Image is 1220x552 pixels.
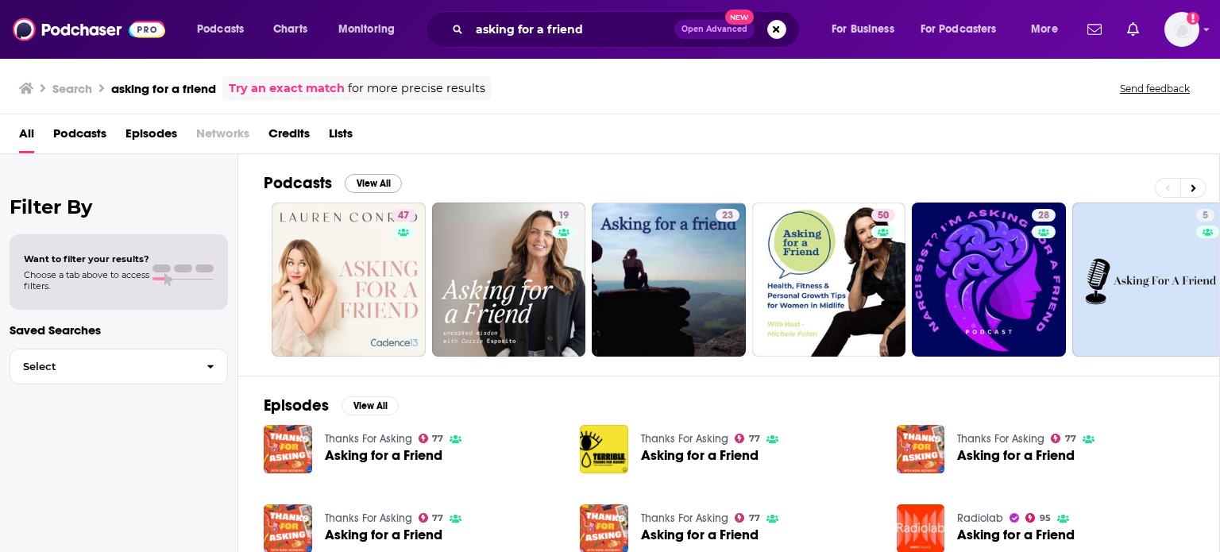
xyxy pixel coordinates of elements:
h2: Podcasts [264,173,332,193]
a: Asking for a Friend [641,528,759,542]
span: 28 [1038,208,1049,224]
a: EpisodesView All [264,396,399,415]
a: Thanks For Asking [641,511,728,525]
span: Podcasts [197,18,244,41]
a: 50 [752,203,906,357]
button: open menu [1020,17,1078,42]
span: Select [10,361,194,372]
a: Lists [329,121,353,153]
button: View All [342,396,399,415]
p: Saved Searches [10,322,228,338]
span: Choose a tab above to access filters. [24,269,149,291]
a: 5 [1196,209,1214,222]
span: 77 [1065,435,1076,442]
span: 77 [432,435,443,442]
img: Asking for a Friend [897,425,945,473]
a: 77 [1051,434,1076,443]
a: Asking for a Friend [957,528,1075,542]
a: 47 [272,203,426,357]
span: for more precise results [348,79,485,98]
a: Asking for a Friend [641,449,759,462]
a: Asking for a Friend [325,449,442,462]
span: Logged in as N0elleB7 [1164,12,1199,47]
a: 47 [392,209,415,222]
span: For Business [832,18,894,41]
a: Credits [268,121,310,153]
a: Charts [263,17,317,42]
button: Select [10,349,228,384]
h3: asking for a friend [111,81,216,96]
span: More [1031,18,1058,41]
span: 77 [432,515,443,522]
span: Open Advanced [681,25,747,33]
a: 77 [419,434,444,443]
a: 77 [419,513,444,523]
span: 19 [558,208,569,224]
a: Thanks For Asking [325,511,412,525]
a: 50 [871,209,895,222]
div: Search podcasts, credits, & more... [441,11,815,48]
input: Search podcasts, credits, & more... [469,17,674,42]
span: Want to filter your results? [24,253,149,264]
span: 77 [749,515,760,522]
a: PodcastsView All [264,173,402,193]
a: Asking for a Friend [957,449,1075,462]
span: 23 [722,208,733,224]
a: 28 [1032,209,1056,222]
button: Show profile menu [1164,12,1199,47]
a: Thanks For Asking [325,432,412,446]
a: 28 [912,203,1066,357]
h3: Search [52,81,92,96]
img: Podchaser - Follow, Share and Rate Podcasts [13,14,165,44]
h2: Episodes [264,396,329,415]
a: 19 [432,203,586,357]
button: open menu [327,17,415,42]
a: Episodes [125,121,177,153]
img: Asking for a Friend [264,425,312,473]
h2: Filter By [10,195,228,218]
button: open menu [910,17,1020,42]
span: 47 [398,208,409,224]
a: 23 [716,209,739,222]
button: View All [345,174,402,193]
span: For Podcasters [921,18,997,41]
span: 77 [749,435,760,442]
span: New [725,10,754,25]
a: Radiolab [957,511,1003,525]
svg: Add a profile image [1187,12,1199,25]
a: Asking for a Friend [325,528,442,542]
a: 77 [735,513,760,523]
a: 77 [735,434,760,443]
a: Try an exact match [229,79,345,98]
a: Thanks For Asking [641,432,728,446]
a: All [19,121,34,153]
a: 23 [592,203,746,357]
button: open menu [820,17,914,42]
span: Charts [273,18,307,41]
span: 5 [1203,208,1208,224]
a: Show notifications dropdown [1081,16,1108,43]
span: Networks [196,121,249,153]
a: Thanks For Asking [957,432,1044,446]
button: Open AdvancedNew [674,20,755,39]
button: Send feedback [1115,82,1195,95]
span: 95 [1040,515,1051,522]
img: User Profile [1164,12,1199,47]
a: 19 [552,209,575,222]
span: 50 [878,208,889,224]
img: Asking for a Friend [580,425,628,473]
